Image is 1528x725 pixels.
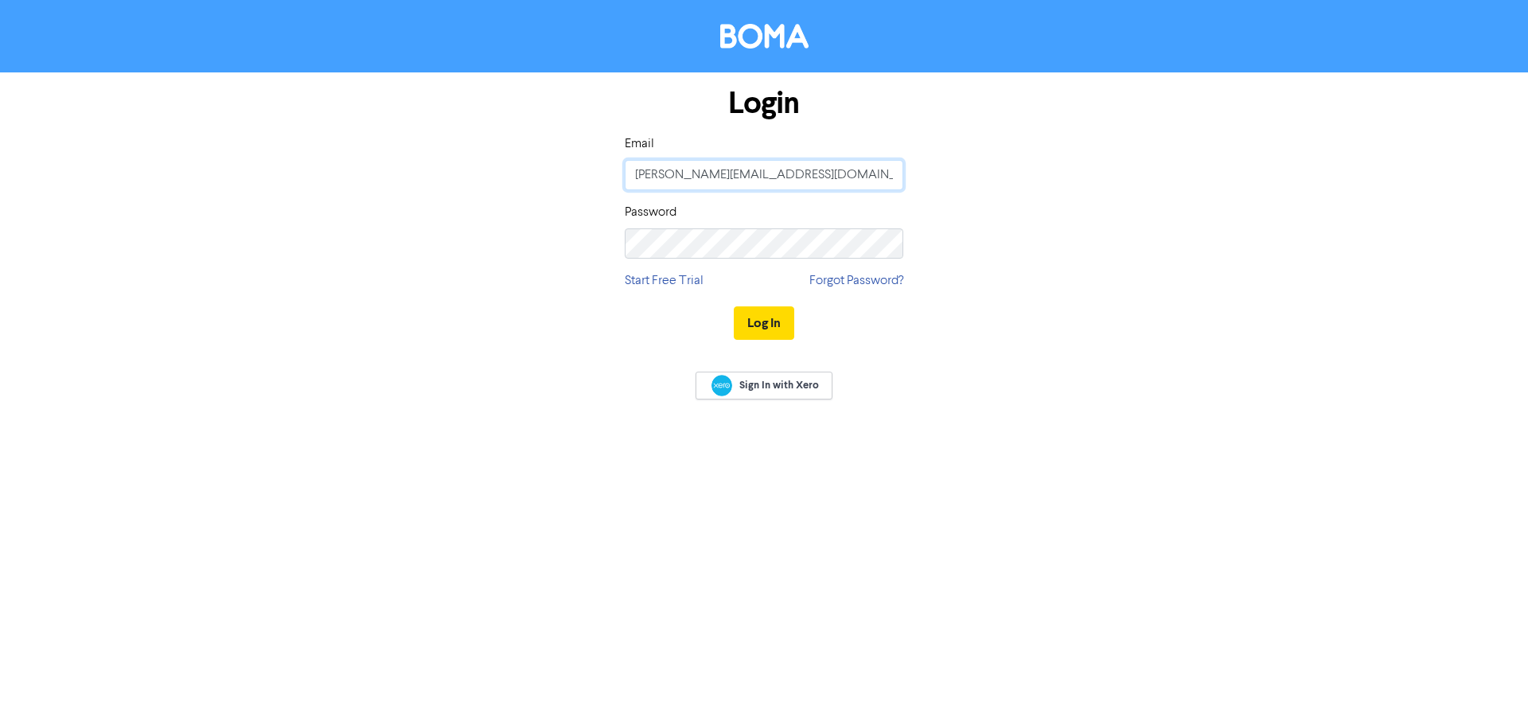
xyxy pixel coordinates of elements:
[625,85,903,122] h1: Login
[734,306,794,340] button: Log In
[625,203,676,222] label: Password
[696,372,832,400] a: Sign In with Xero
[625,271,704,290] a: Start Free Trial
[625,134,654,154] label: Email
[720,24,809,49] img: BOMA Logo
[739,378,819,392] span: Sign In with Xero
[809,271,903,290] a: Forgot Password?
[1448,649,1528,725] iframe: Chat Widget
[711,375,732,396] img: Xero logo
